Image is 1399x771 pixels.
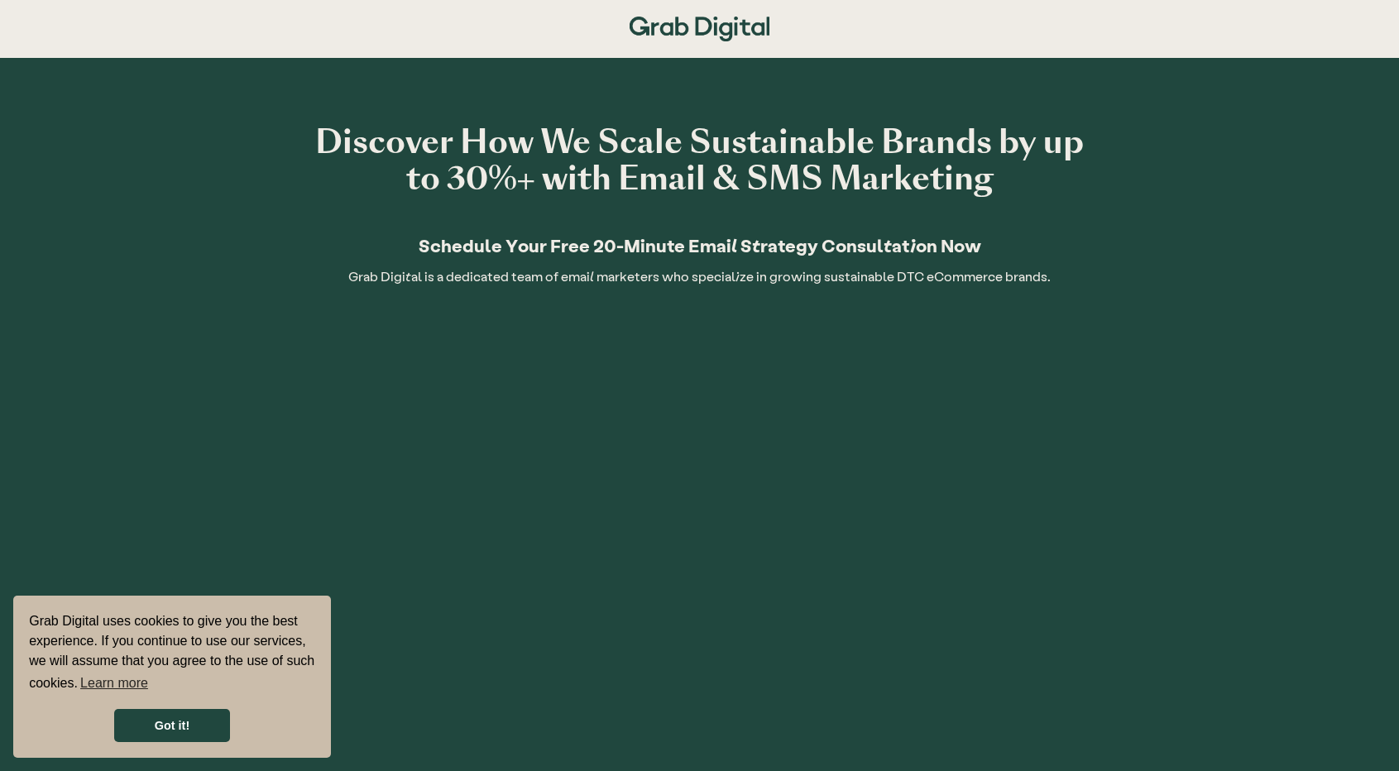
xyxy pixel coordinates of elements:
[13,596,331,758] div: cookieconsent
[29,611,315,696] span: Grab Digital uses cookies to give you the best experience. If you continue to use our services, w...
[114,709,230,742] a: dismiss cookie message
[78,671,151,696] a: learn more about cookies
[311,268,1089,285] p: Grab Digital is a dedicated team of email marketers who specialize in growing sustainable DTC eCo...
[311,124,1089,197] h1: Discover How We Scale Sustainable Brands by up to 30%+ with Email & SMS Marketing
[311,230,1089,260] h2: Schedule Your Free 20-Minute Email Strategy Consultation Now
